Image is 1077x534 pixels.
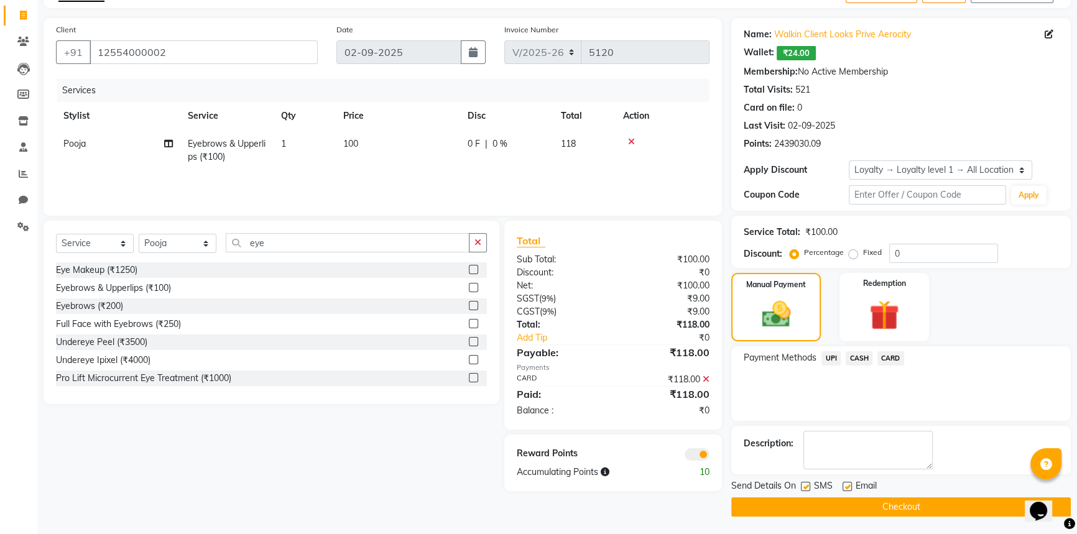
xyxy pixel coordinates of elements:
[744,437,793,450] div: Description:
[856,479,877,495] span: Email
[744,247,782,260] div: Discount:
[774,137,821,150] div: 2439030.09
[507,345,613,360] div: Payable:
[507,373,613,386] div: CARD
[542,306,554,316] span: 9%
[744,226,800,239] div: Service Total:
[507,387,613,402] div: Paid:
[744,65,798,78] div: Membership:
[336,24,353,35] label: Date
[631,331,719,344] div: ₹0
[613,292,719,305] div: ₹9.00
[507,253,613,266] div: Sub Total:
[492,137,507,150] span: 0 %
[744,188,849,201] div: Coupon Code
[1025,484,1065,522] iframe: chat widget
[788,119,835,132] div: 02-09-2025
[613,305,719,318] div: ₹9.00
[274,102,336,130] th: Qty
[57,79,719,102] div: Services
[814,479,833,495] span: SMS
[56,40,91,64] button: +91
[863,278,906,289] label: Redemption
[542,293,553,303] span: 9%
[90,40,318,64] input: Search by Name/Mobile/Email/Code
[507,292,613,305] div: ( )
[744,163,849,177] div: Apply Discount
[56,264,137,277] div: Eye Makeup (₹1250)
[56,24,76,35] label: Client
[744,137,772,150] div: Points:
[744,28,772,41] div: Name:
[753,298,800,331] img: _cash.svg
[795,83,810,96] div: 521
[507,404,613,417] div: Balance :
[613,266,719,279] div: ₹0
[744,65,1058,78] div: No Active Membership
[517,234,545,247] span: Total
[744,351,816,364] span: Payment Methods
[507,331,631,344] a: Add Tip
[460,102,553,130] th: Disc
[343,138,358,149] span: 100
[846,351,872,366] span: CASH
[56,336,147,349] div: Undereye Peel (₹3500)
[731,497,1071,517] button: Checkout
[507,318,613,331] div: Total:
[56,372,231,385] div: Pro Lift Microcurrent Eye Treatment (₹1000)
[507,279,613,292] div: Net:
[281,138,286,149] span: 1
[804,247,844,258] label: Percentage
[507,266,613,279] div: Discount:
[731,479,796,495] span: Send Details On
[860,297,908,334] img: _gift.svg
[613,253,719,266] div: ₹100.00
[613,404,719,417] div: ₹0
[188,138,266,162] span: Eyebrows & Upperlips (₹100)
[553,102,616,130] th: Total
[849,185,1006,205] input: Enter Offer / Coupon Code
[616,102,710,130] th: Action
[336,102,460,130] th: Price
[507,466,667,479] div: Accumulating Points
[746,279,806,290] label: Manual Payment
[226,233,469,252] input: Search or Scan
[744,46,774,60] div: Wallet:
[517,306,540,317] span: CGST
[63,138,86,149] span: Pooja
[744,83,793,96] div: Total Visits:
[180,102,274,130] th: Service
[877,351,904,366] span: CARD
[863,247,882,258] label: Fixed
[517,293,539,304] span: SGST
[507,447,613,461] div: Reward Points
[613,345,719,360] div: ₹118.00
[613,318,719,331] div: ₹118.00
[613,373,719,386] div: ₹118.00
[744,119,785,132] div: Last Visit:
[56,354,150,367] div: Undereye Ipixel (₹4000)
[777,46,816,60] span: ₹24.00
[504,24,558,35] label: Invoice Number
[1011,186,1047,205] button: Apply
[468,137,480,150] span: 0 F
[805,226,838,239] div: ₹100.00
[485,137,488,150] span: |
[666,466,719,479] div: 10
[56,282,171,295] div: Eyebrows & Upperlips (₹100)
[613,279,719,292] div: ₹100.00
[56,300,123,313] div: Eyebrows (₹200)
[56,318,181,331] div: Full Face with Eyebrows (₹250)
[821,351,841,366] span: UPI
[517,362,710,373] div: Payments
[744,101,795,114] div: Card on file:
[797,101,802,114] div: 0
[56,102,180,130] th: Stylist
[774,28,911,41] a: Walkin Client Looks Prive Aerocity
[507,305,613,318] div: ( )
[561,138,576,149] span: 118
[613,387,719,402] div: ₹118.00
